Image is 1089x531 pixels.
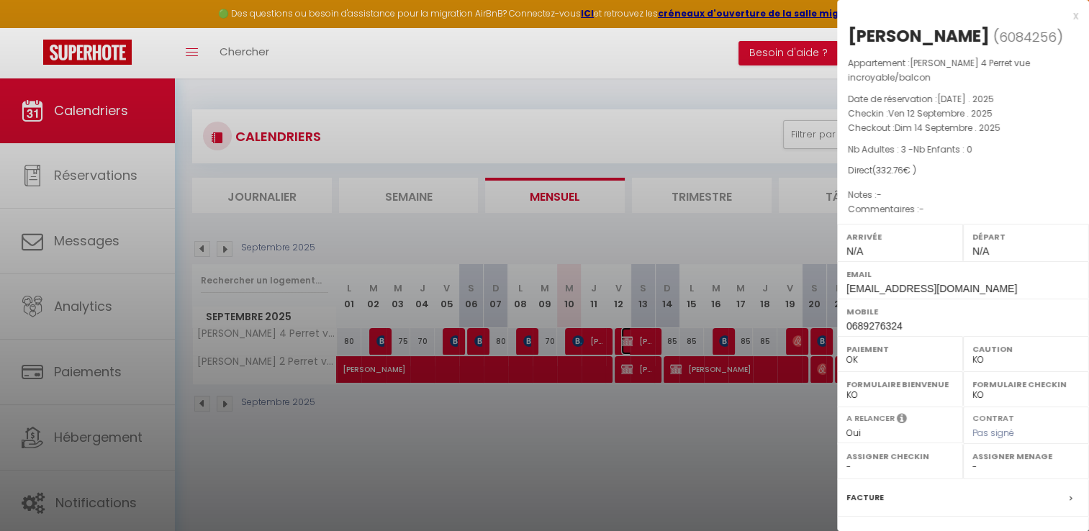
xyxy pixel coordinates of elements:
[837,7,1078,24] div: x
[895,122,1000,134] span: Dim 14 Septembre . 2025
[12,6,55,49] button: Ouvrir le widget de chat LiveChat
[972,230,1080,244] label: Départ
[848,56,1078,85] p: Appartement :
[846,304,1080,319] label: Mobile
[972,449,1080,463] label: Assigner Menage
[848,57,1030,83] span: [PERSON_NAME] 4 Perret vue incroyable/balcon
[848,143,972,155] span: Nb Adultes : 3 -
[848,121,1078,135] p: Checkout :
[877,189,882,201] span: -
[876,164,903,176] span: 332.76
[872,164,916,176] span: ( € )
[846,377,954,391] label: Formulaire Bienvenue
[972,427,1014,439] span: Pas signé
[999,28,1057,46] span: 6084256
[846,490,884,505] label: Facture
[848,24,990,47] div: [PERSON_NAME]
[888,107,993,119] span: Ven 12 Septembre . 2025
[897,412,907,428] i: Sélectionner OUI si vous souhaiter envoyer les séquences de messages post-checkout
[41,2,58,19] div: Notification de nouveau message
[913,143,972,155] span: Nb Enfants : 0
[848,92,1078,106] p: Date de réservation :
[846,449,954,463] label: Assigner Checkin
[972,377,1080,391] label: Formulaire Checkin
[993,27,1063,47] span: ( )
[972,245,989,257] span: N/A
[846,245,863,257] span: N/A
[919,203,924,215] span: -
[848,106,1078,121] p: Checkin :
[846,267,1080,281] label: Email
[848,188,1078,202] p: Notes :
[846,412,895,425] label: A relancer
[846,342,954,356] label: Paiement
[972,342,1080,356] label: Caution
[937,93,994,105] span: [DATE] . 2025
[846,283,1017,294] span: [EMAIL_ADDRESS][DOMAIN_NAME]
[846,230,954,244] label: Arrivée
[972,412,1014,422] label: Contrat
[846,320,903,332] span: 0689276324
[848,164,1078,178] div: Direct
[848,202,1078,217] p: Commentaires :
